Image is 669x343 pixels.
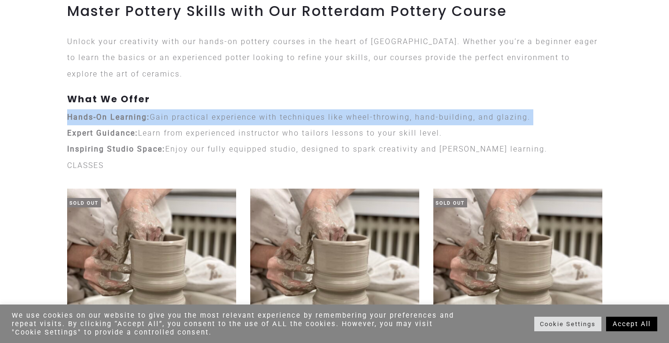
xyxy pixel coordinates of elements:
span: Sold Out [433,198,467,207]
p: Gain practical experience with techniques like wheel-throwing, hand-building, and glazing. Learn ... [67,109,602,158]
strong: Expert Guidance: [67,129,138,137]
strong: Hands-On Learning: [67,113,150,122]
span: Sold Out [67,198,101,207]
p: CLASSES [67,158,602,174]
strong: What We Offer [67,92,150,106]
a: Accept All [606,317,657,331]
strong: Inspiring Studio Space: [67,145,165,153]
a: Cookie Settings [534,317,601,331]
p: Unlock your creativity with our hands-on pottery courses in the heart of [GEOGRAPHIC_DATA]. Wheth... [67,34,602,82]
div: We use cookies on our website to give you the most relevant experience by remembering your prefer... [12,311,464,336]
h2: Master Pottery Skills with Our Rotterdam Pottery Course [67,3,602,20]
